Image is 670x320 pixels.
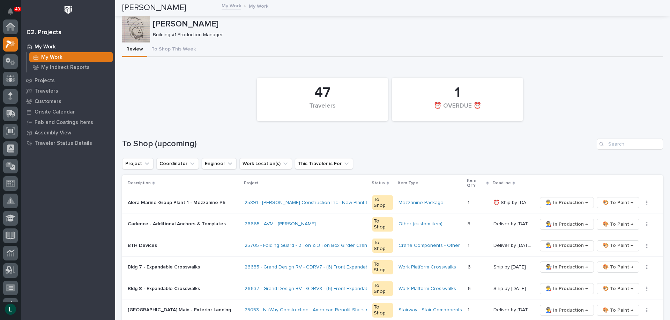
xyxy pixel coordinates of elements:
a: My Work [222,1,241,9]
span: 👨‍🏭 In Production → [546,198,588,207]
span: 🎨 To Paint → [603,198,633,207]
tr: Bldg 8 - Expandable CrosswalksBldg 8 - Expandable Crosswalks 26637 - Grand Design RV - GDRV8 - (6... [122,278,663,299]
a: Fab and Coatings Items [21,117,115,127]
p: Cadence - Additional Anchors & Templates [128,220,227,227]
input: Search [597,139,663,150]
p: Status [372,179,385,187]
button: users-avatar [3,302,18,317]
a: 26635 - Grand Design RV - GDRV7 - (6) Front Expandable Crosswalks [245,264,400,270]
p: Project [244,179,259,187]
button: Coordinator [156,158,199,169]
a: Stairway - Stair Components [399,307,462,313]
p: Onsite Calendar [35,109,75,115]
button: 👨‍🏭 In Production → [540,305,594,316]
button: 👨‍🏭 In Production → [540,262,594,273]
span: 👨‍🏭 In Production → [546,284,588,293]
div: To Shop [372,239,393,253]
div: To Shop [372,217,393,232]
div: 02. Projects [27,29,61,37]
p: Assembly View [35,130,71,136]
a: 25705 - Folding Guard - 2 Ton & 3 Ton Box Girder Cranes [245,243,373,249]
span: 🎨 To Paint → [603,241,633,250]
p: Deliver by [DATE] [493,220,533,227]
p: 1 [468,306,471,313]
a: My Indirect Reports [27,62,115,72]
button: 👨‍🏭 In Production → [540,240,594,251]
div: ⏰ OVERDUE ⏰ [404,102,511,117]
p: 6 [468,284,472,292]
p: Customers [35,99,61,105]
a: Travelers [21,86,115,96]
p: Item Type [398,179,418,187]
a: Work Platform Crosswalks [399,264,456,270]
button: Project [122,158,154,169]
button: 🎨 To Paint → [597,262,639,273]
a: Other (custom item) [399,221,442,227]
p: Travelers [35,88,58,94]
div: Notifications43 [9,8,18,19]
p: My Work [249,2,268,9]
img: Workspace Logo [62,3,75,16]
a: 25891 - [PERSON_NAME] Construction Inc - New Plant Setup - Mezzanine Project [245,200,425,206]
tr: Alera Marine Group Plant 1 - Mezzanine #5Alera Marine Group Plant 1 - Mezzanine #5 25891 - [PERSO... [122,192,663,213]
div: Travelers [269,102,376,117]
button: 🎨 To Paint → [597,283,639,294]
button: 👨‍🏭 In Production → [540,197,594,208]
p: ⏰ Ship by 9/26/25 [493,198,533,206]
button: 🎨 To Paint → [597,240,639,251]
a: Traveler Status Details [21,138,115,148]
p: Traveler Status Details [35,140,92,147]
p: 6 [468,263,472,270]
button: 🎨 To Paint → [597,219,639,230]
a: Customers [21,96,115,107]
a: Crane Components - Other [399,243,460,249]
p: 1 [468,198,471,206]
button: 👨‍🏭 In Production → [540,219,594,230]
a: 26637 - Grand Design RV - GDRV8 - (6) Front Expandable Crosswalks [245,286,400,292]
a: My Work [27,52,115,62]
button: Work Location(s) [239,158,292,169]
a: Mezzanine Package [399,200,444,206]
tr: Cadence - Additional Anchors & TemplatesCadence - Additional Anchors & Templates 26665 - AVM - [P... [122,213,663,235]
p: Building #1 Production Manager [153,32,657,38]
p: Ship by [DATE] [493,263,527,270]
span: 👨‍🏭 In Production → [546,241,588,250]
p: Fab and Coatings Items [35,119,93,126]
span: 🎨 To Paint → [603,220,633,228]
p: Description [128,179,151,187]
p: My Work [35,44,56,50]
p: My Work [41,54,62,61]
div: 47 [269,84,376,102]
span: 👨‍🏭 In Production → [546,220,588,228]
p: BTH Devices [128,241,158,249]
button: 🎨 To Paint → [597,197,639,208]
div: To Shop [372,281,393,296]
span: 🎨 To Paint → [603,263,633,271]
tr: Bldg 7 - Expandable CrosswalksBldg 7 - Expandable Crosswalks 26635 - Grand Design RV - GDRV7 - (6... [122,256,663,278]
button: 🎨 To Paint → [597,305,639,316]
span: 🎨 To Paint → [603,306,633,314]
div: To Shop [372,195,393,210]
span: 👨‍🏭 In Production → [546,263,588,271]
a: My Work [21,41,115,52]
p: Bldg 7 - Expandable Crosswalks [128,263,201,270]
h1: To Shop (upcoming) [122,139,594,149]
p: My Indirect Reports [41,64,90,71]
p: Deliver by [DATE] [493,241,533,249]
p: Item QTY [467,177,485,190]
p: Deadline [493,179,511,187]
span: 👨‍🏭 In Production → [546,306,588,314]
p: Ship by [DATE] [493,284,527,292]
div: To Shop [372,303,393,318]
p: [PERSON_NAME] [153,19,660,29]
tr: BTH DevicesBTH Devices 25705 - Folding Guard - 2 Ton & 3 Ton Box Girder Cranes To ShopCrane Compo... [122,235,663,257]
div: 1 [404,84,511,102]
button: Engineer [202,158,237,169]
a: Projects [21,75,115,86]
a: 25053 - NuWay Construction - American Renolit Stairs Guardrail and Roof Ladder [245,307,425,313]
a: Work Platform Crosswalks [399,286,456,292]
button: Review [122,42,147,57]
button: 👨‍🏭 In Production → [540,283,594,294]
a: 26665 - AVM - [PERSON_NAME] [245,221,316,227]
